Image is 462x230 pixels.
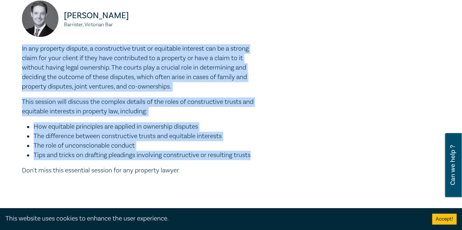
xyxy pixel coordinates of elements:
[22,97,263,116] p: This session will discuss the complex details of the roles of constructive trusts and equitable i...
[34,151,263,160] li: Tips and tricks on drafting pleadings involving constructive or resulting trusts
[449,137,456,193] span: Can we help ?
[34,122,263,132] li: How equitable principles are applied in ownership disputes
[22,44,263,91] p: In any property dispute, a constructive trust or equitable interest can be a strong claim for you...
[64,10,138,22] p: [PERSON_NAME]
[432,214,457,225] button: Accept cookies
[34,141,263,151] li: The role of unconscionable conduct
[22,166,263,175] p: Don't miss this essential session for any property lawyer.
[34,132,263,141] li: The difference between constructive trusts and equitable interests
[22,0,58,37] img: Mitchell Kirk
[64,22,138,27] small: Barrister, Victorian Bar
[5,214,421,223] div: This website uses cookies to enhance the user experience.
